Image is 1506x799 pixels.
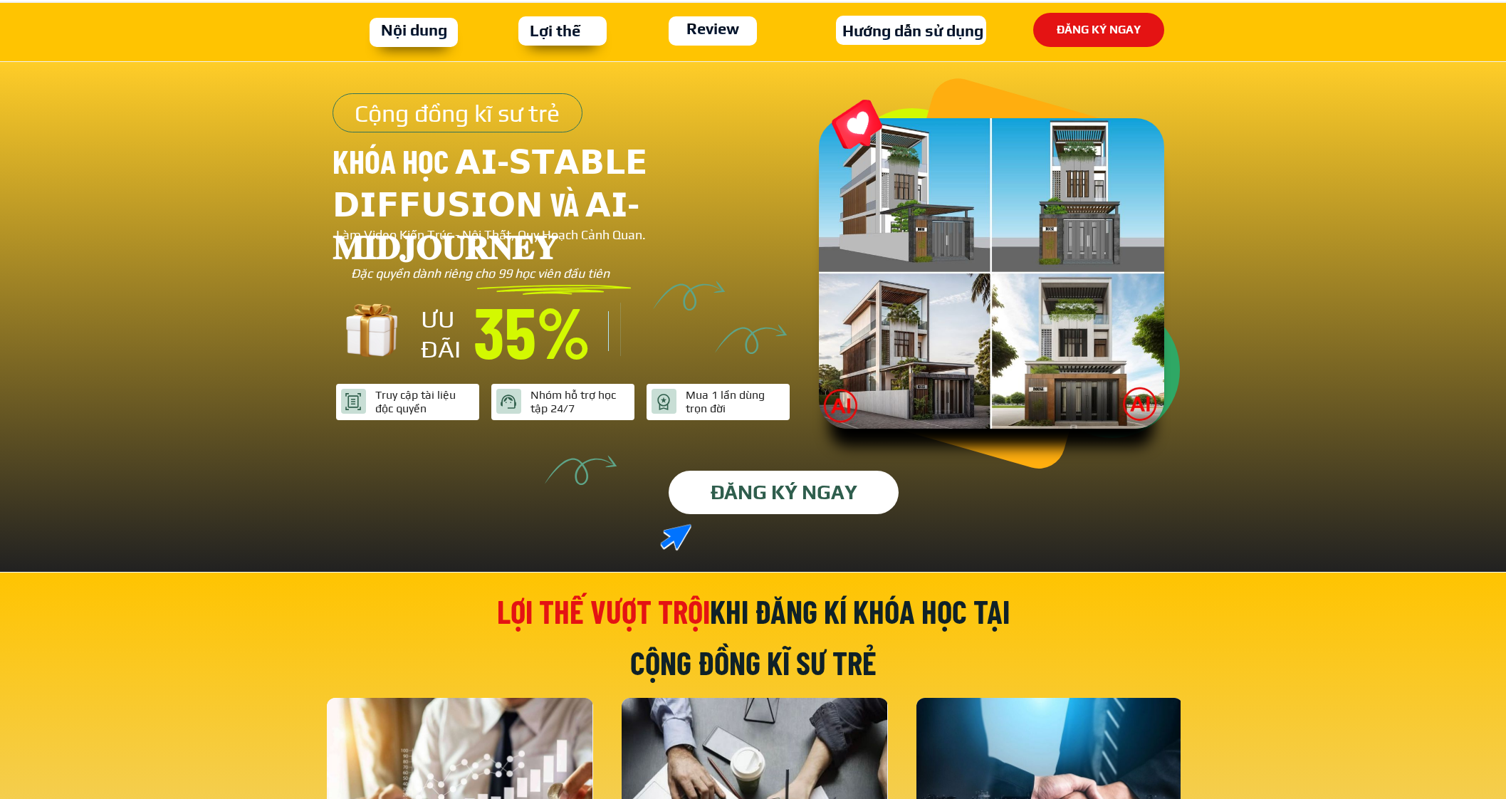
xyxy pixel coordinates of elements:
[355,99,560,127] span: Cộng đồng kĩ sư trẻ
[662,469,906,515] p: ĐĂNG KÝ NGAY
[681,16,746,41] h3: Review
[530,388,630,415] div: Nhóm hỗ trợ học tập 24/7
[421,304,470,364] h3: ƯU ĐÃI
[333,140,819,267] h3: KHÓA HỌC 𝗔𝗜-𝗦𝗧𝗔𝗕𝗟𝗘 𝗗𝗜𝗙𝗙𝗨𝗦𝗜𝗢𝗡 và 𝗔𝗜-𝐌𝐈𝐃𝐉𝐎𝐔𝐑𝐍𝐄𝐘
[474,295,595,366] h3: 35%
[686,388,785,415] div: Mua 1 lần dùng trọn đời
[836,19,990,43] h3: Hướng dẫn sử dụng
[497,592,710,630] span: Lợi thế vượt trội
[372,585,1135,688] h3: khi đăng kí khóa học tại cộng đồng kĩ sư trẻ
[375,388,475,415] div: Truy cập tài liệu độc quyền
[379,18,450,43] h3: Nội dung
[351,263,636,284] div: Đặc quyền dành riêng cho 99 học viên đầu tiên
[525,19,585,43] h3: Lợi thế
[1029,12,1168,48] p: ĐĂNG KÝ NGAY
[336,225,670,246] div: Làm Video Kiến Trúc - Nội Thất, Quy Hoạch Cảnh Quan.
